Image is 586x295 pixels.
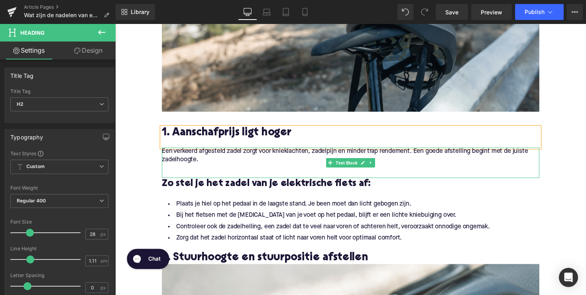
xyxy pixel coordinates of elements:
[525,9,545,15] span: Publish
[48,158,435,170] h3: Zo stel je het zadel van je elektrische fiets af:
[26,163,45,170] b: Custom
[445,8,458,16] span: Save
[131,8,149,16] span: Library
[100,232,107,237] span: px
[48,127,435,143] p: Een verkeerd afgesteld zadel zorgt voor knieklachten, zadelpijn en minder trap rendement. Een goe...
[10,246,108,251] div: Line Height
[10,129,43,141] div: Typography
[10,89,108,94] div: Title Tag
[276,4,295,20] a: Tablet
[417,4,433,20] button: Redo
[100,258,107,263] span: em
[559,268,578,287] div: Open Intercom Messenger
[10,150,108,156] div: Text Styles
[116,4,155,20] a: New Library
[48,202,435,214] li: Controleer ook de zadelhelling, een zadel dat te veel naar voren of achteren helt, veroorzaakt on...
[10,185,108,191] div: Font Weight
[10,219,108,225] div: Font Size
[48,179,435,190] li: Plaats je hiel op het pedaal in de laagste stand. Je been moet dan licht gebogen zijn.
[8,228,59,254] iframe: Gorgias live chat messenger
[481,8,502,16] span: Preview
[258,137,266,147] a: Expand / Collapse
[24,12,100,18] span: Wat zijn de nadelen van een elektrische fiets?
[10,273,108,278] div: Letter Spacing
[224,137,250,147] span: Text Block
[10,68,34,79] div: Title Tag
[257,4,276,20] a: Laptop
[48,214,435,225] li: Zorg dat het zadel horizontaal staat of licht naar voren helt voor optimaal comfort.
[59,42,117,59] a: Design
[17,198,46,204] b: Regular 400
[48,190,435,202] li: Bij het fietsen met de [MEDICAL_DATA] van je voet op het pedaal, blijft er een lichte kniebuiging...
[471,4,512,20] a: Preview
[238,4,257,20] a: Desktop
[24,4,116,10] a: Article Pages
[17,101,24,107] b: H2
[295,4,315,20] a: Mobile
[397,4,413,20] button: Undo
[20,30,45,36] span: Heading
[567,4,583,20] button: More
[515,4,564,20] button: Publish
[48,234,435,246] h2: 2. Stuurhoogte en stuurpositie afstellen
[100,285,107,290] span: px
[48,106,435,118] h2: 1. Aanschafprijs ligt hoger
